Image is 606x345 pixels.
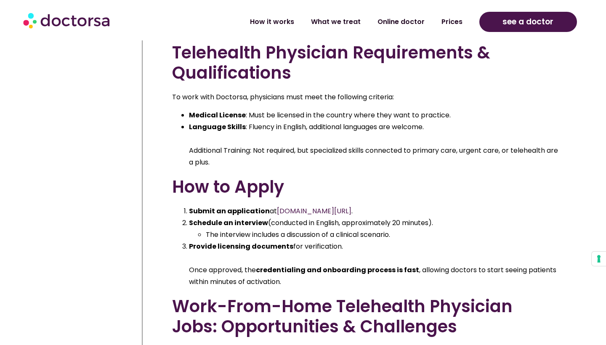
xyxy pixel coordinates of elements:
span: for verification. [293,241,343,251]
h2: Work-From-Home Telehealth Physician Jobs: Opportunities & Challenges [172,296,561,337]
a: How it works [242,12,303,32]
span: To work with Doctorsa, physicians must meet the following criteria: [172,92,394,102]
b: Provide licensing documents [189,241,293,251]
h2: Telehealth Physician Requirements & Qualifications [172,42,561,83]
span: see a doctor [502,15,553,29]
a: see a doctor [479,12,577,32]
b: Schedule an interview [189,218,268,228]
b: Medical License [189,110,246,120]
span: , allowing doctors to start seeing patients within minutes of activation. [189,265,556,287]
span: : Not required, but specialized skills connected to primary care, urgent care, or telehealth are ... [189,146,558,167]
span: : Must be licensed in the country where they want to practice. [246,110,451,120]
span: at [270,206,277,216]
li: Once approved, the [189,241,561,288]
nav: Menu [160,12,470,32]
button: Your consent preferences for tracking technologies [592,252,606,266]
b: credentialing and onboarding process is fast [256,265,419,275]
a: What we treat [303,12,369,32]
b: Additional Training [189,146,250,155]
b: Submit an application [189,206,270,216]
li: : Fluency in English, additional languages are welcome. [189,121,561,168]
span: . [351,206,353,216]
span: The interview includes a discussion of a clinical scenario. [206,230,390,239]
a: [DOMAIN_NAME][URL] [277,206,351,216]
span: (conducted in English, approximately 20 minutes). [268,218,433,228]
h2: How to Apply [172,177,561,197]
a: Prices [433,12,471,32]
a: Online doctor [369,12,433,32]
b: Language Skills [189,122,246,132]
